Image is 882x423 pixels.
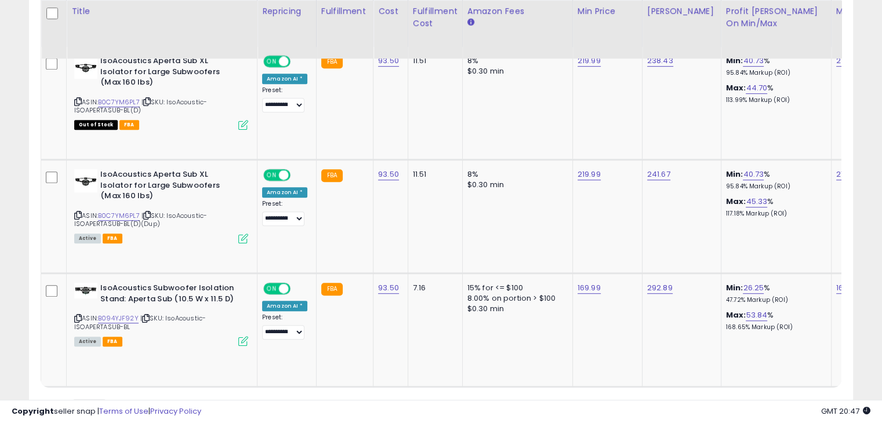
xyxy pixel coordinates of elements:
div: ASIN: [74,56,248,129]
a: 292.89 [647,282,673,294]
div: Preset: [262,200,307,226]
th: The percentage added to the cost of goods (COGS) that forms the calculator for Min & Max prices. [721,1,831,59]
b: Min: [726,169,743,180]
div: Fulfillment Cost [413,5,458,30]
div: % [726,169,822,191]
a: 169.99 [836,282,859,294]
div: Repricing [262,5,311,17]
span: | SKU: IsoAcoustic-ISOAPERTASUB-BL(D)(Dup) [74,211,207,228]
div: 15% for <= $100 [467,283,564,293]
span: ON [264,170,279,180]
b: IsoAcoustics Aperta Sub XL Isolator for Large Subwoofers (Max 160 lbs) [100,169,241,205]
img: 316G3bu3DIS._SL40_.jpg [74,283,97,298]
div: 8.00% on portion > $100 [467,293,564,304]
div: % [726,283,822,304]
small: FBA [321,56,343,68]
span: FBA [103,337,122,347]
a: B094YJF92Y [98,313,139,323]
a: 26.25 [743,282,764,294]
div: MAP [836,5,863,17]
div: % [726,310,822,331]
span: OFF [289,170,307,180]
div: ASIN: [74,283,248,345]
div: Preset: [262,86,307,112]
div: Fulfillment [321,5,368,17]
a: 169.99 [578,282,601,294]
a: 93.50 [378,55,399,67]
span: FBA [103,234,122,243]
img: 31VvgB3E7OL._SL40_.jpg [74,56,97,79]
div: 8% [467,56,564,66]
span: OFF [289,57,307,67]
a: 238.43 [647,55,673,67]
p: 168.65% Markup (ROI) [726,323,822,331]
div: % [726,83,822,104]
a: Terms of Use [99,406,148,417]
span: OFF [289,284,307,294]
p: 47.72% Markup (ROI) [726,296,822,304]
span: ON [264,284,279,294]
p: 95.84% Markup (ROI) [726,69,822,77]
b: Max: [726,82,746,93]
div: Title [71,5,252,17]
a: 219.99 [836,169,859,180]
div: 8% [467,169,564,180]
a: 219.99 [836,55,859,67]
a: 44.70 [746,82,767,94]
span: All listings currently available for purchase on Amazon [74,234,101,243]
a: 219.99 [578,55,601,67]
span: 2025-08-15 20:47 GMT [821,406,870,417]
img: 31VvgB3E7OL._SL40_.jpg [74,169,97,192]
b: Max: [726,309,746,320]
div: 11.51 [413,169,453,180]
p: 113.99% Markup (ROI) [726,96,822,104]
div: 7.16 [413,283,453,293]
div: Min Price [578,5,637,17]
a: 241.67 [647,169,670,180]
div: [PERSON_NAME] [647,5,716,17]
a: 53.84 [746,309,767,321]
div: Preset: [262,313,307,340]
div: ASIN: [74,169,248,242]
b: Max: [726,196,746,207]
div: $0.30 min [467,304,564,314]
a: 219.99 [578,169,601,180]
span: | SKU: IsoAcoustic-ISOAPERTASUB-BL [74,313,206,331]
small: FBA [321,169,343,182]
div: seller snap | | [12,406,201,417]
p: 117.18% Markup (ROI) [726,210,822,218]
span: All listings that are currently out of stock and unavailable for purchase on Amazon [74,120,118,130]
a: B0C7YM6PL7 [98,211,140,221]
div: Amazon AI * [262,74,307,84]
span: ON [264,57,279,67]
div: Amazon Fees [467,5,568,17]
div: Amazon AI * [262,187,307,198]
a: B0C7YM6PL7 [98,97,140,107]
a: Privacy Policy [150,406,201,417]
div: Cost [378,5,403,17]
b: IsoAcoustics Aperta Sub XL Isolator for Large Subwoofers (Max 160 lbs) [100,56,241,91]
small: Amazon Fees. [467,17,474,28]
b: Min: [726,55,743,66]
div: 11.51 [413,56,453,66]
b: IsoAcoustics Subwoofer Isolation Stand: Aperta Sub (10.5 W x 11.5 D) [100,283,241,307]
div: $0.30 min [467,66,564,76]
a: 93.50 [378,169,399,180]
div: Amazon AI * [262,301,307,311]
span: FBA [119,120,139,130]
div: $0.30 min [467,180,564,190]
a: 93.50 [378,282,399,294]
div: Profit [PERSON_NAME] on Min/Max [726,5,826,30]
strong: Copyright [12,406,54,417]
small: FBA [321,283,343,296]
span: All listings currently available for purchase on Amazon [74,337,101,347]
div: % [726,56,822,77]
a: 40.73 [743,55,764,67]
p: 95.84% Markup (ROI) [726,183,822,191]
a: 40.73 [743,169,764,180]
div: % [726,196,822,218]
span: | SKU: IsoAcoustic-ISOAPERTASUB-BL(D) [74,97,207,115]
a: 45.33 [746,196,767,207]
b: Min: [726,282,743,293]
